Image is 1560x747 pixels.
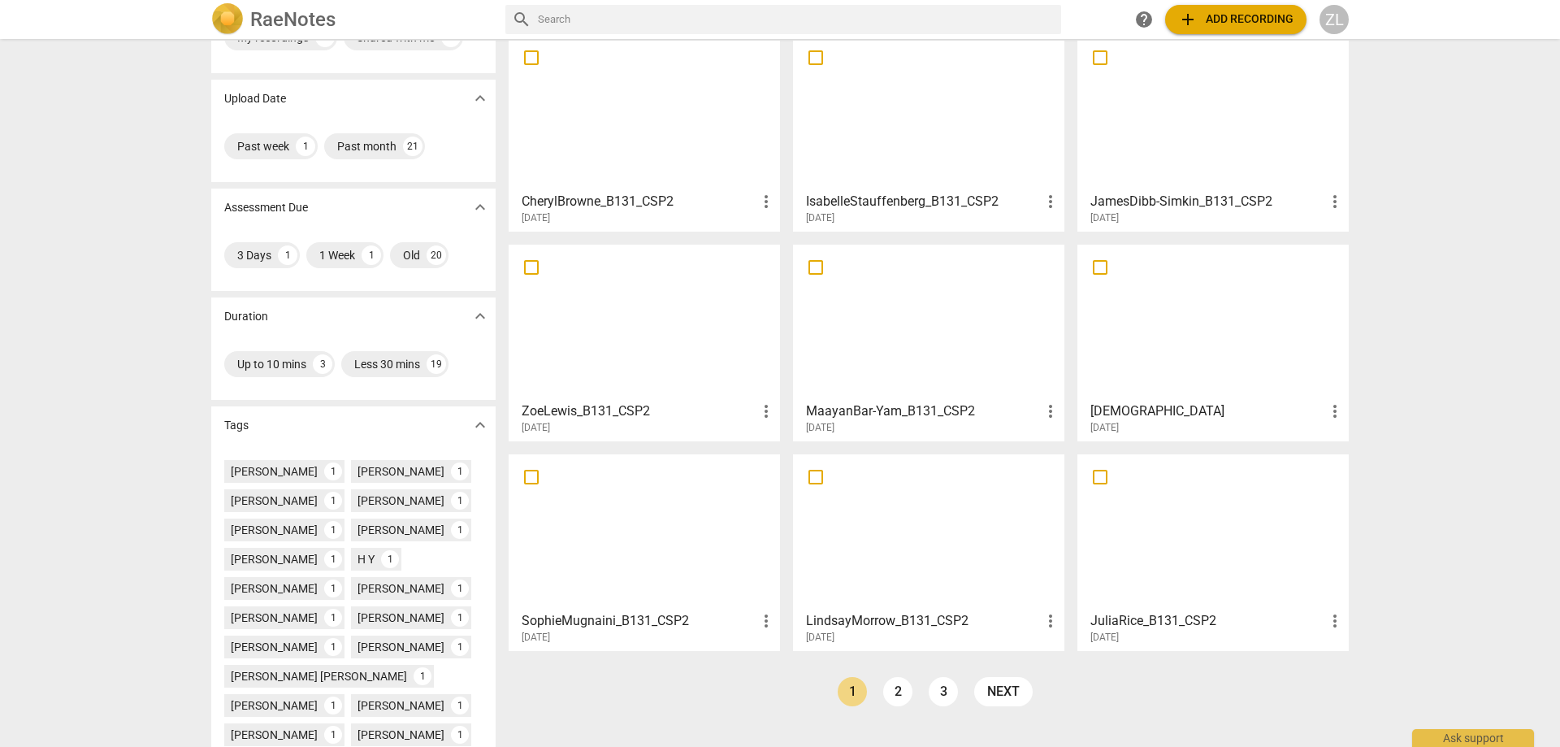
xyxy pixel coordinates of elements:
[522,611,756,631] h3: SophieMugnaini_B131_CSP2
[231,522,318,538] div: [PERSON_NAME]
[231,697,318,714] div: [PERSON_NAME]
[1083,41,1343,224] a: JamesDibb-Simkin_B131_CSP2[DATE]
[324,609,342,627] div: 1
[756,611,776,631] span: more_vert
[357,639,444,655] div: [PERSON_NAME]
[1178,10,1293,29] span: Add recording
[231,551,318,567] div: [PERSON_NAME]
[470,198,490,217] span: expand_more
[514,250,774,434] a: ZoeLewis_B131_CSP2[DATE]
[468,195,492,219] button: Show more
[1083,250,1343,434] a: [DEMOGRAPHIC_DATA][DATE]
[324,726,342,744] div: 1
[231,463,318,480] div: [PERSON_NAME]
[806,611,1041,631] h3: LindsayMorrow_B131_CSP2
[470,306,490,326] span: expand_more
[313,354,332,374] div: 3
[799,41,1059,224] a: IsabelleStauffenberg_B131_CSP2[DATE]
[319,247,355,263] div: 1 Week
[522,631,550,645] span: [DATE]
[451,521,469,539] div: 1
[250,8,336,31] h2: RaeNotes
[838,677,867,706] a: Page 1 is your current page
[1325,192,1345,211] span: more_vert
[224,199,308,216] p: Assessment Due
[1134,10,1154,29] span: help
[806,192,1041,211] h3: IsabelleStauffenberg_B131_CSP2
[1178,10,1198,29] span: add
[522,421,550,435] span: [DATE]
[756,402,776,421] span: more_vert
[1325,402,1345,421] span: more_vert
[1090,421,1119,435] span: [DATE]
[522,402,756,421] h3: ZoeLewis_B131_CSP2
[451,609,469,627] div: 1
[806,631,834,645] span: [DATE]
[224,308,268,325] p: Duration
[231,639,318,655] div: [PERSON_NAME]
[451,492,469,510] div: 1
[357,463,444,480] div: [PERSON_NAME]
[403,247,420,263] div: Old
[1090,631,1119,645] span: [DATE]
[522,192,756,211] h3: CherylBrowne_B131_CSP2
[237,247,271,263] div: 3 Days
[237,138,289,154] div: Past week
[357,610,444,626] div: [PERSON_NAME]
[324,521,342,539] div: 1
[337,138,396,154] div: Past month
[414,667,431,685] div: 1
[357,522,444,538] div: [PERSON_NAME]
[1325,611,1345,631] span: more_vert
[324,492,342,510] div: 1
[324,697,342,714] div: 1
[1129,5,1159,34] a: Help
[806,211,834,225] span: [DATE]
[357,727,444,743] div: [PERSON_NAME]
[1319,5,1349,34] div: ZL
[806,421,834,435] span: [DATE]
[1083,460,1343,644] a: JuliaRice_B131_CSP2[DATE]
[806,402,1041,421] h3: MaayanBar-Yam_B131_CSP2
[451,697,469,714] div: 1
[1041,192,1060,211] span: more_vert
[451,726,469,744] div: 1
[514,41,774,224] a: CherylBrowne_B131_CSP2[DATE]
[470,415,490,435] span: expand_more
[1041,402,1060,421] span: more_vert
[1165,5,1306,34] button: Upload
[324,550,342,568] div: 1
[211,3,492,36] a: LogoRaeNotes
[211,3,244,36] img: Logo
[362,245,381,265] div: 1
[1412,729,1534,747] div: Ask support
[883,677,912,706] a: Page 2
[381,550,399,568] div: 1
[799,250,1059,434] a: MaayanBar-Yam_B131_CSP2[DATE]
[224,417,249,434] p: Tags
[929,677,958,706] a: Page 3
[296,137,315,156] div: 1
[324,580,342,597] div: 1
[451,580,469,597] div: 1
[451,463,469,480] div: 1
[237,356,306,372] div: Up to 10 mins
[231,610,318,626] div: [PERSON_NAME]
[451,638,469,656] div: 1
[470,89,490,108] span: expand_more
[514,460,774,644] a: SophieMugnaini_B131_CSP2[DATE]
[974,677,1033,706] a: next
[231,668,407,684] div: [PERSON_NAME] [PERSON_NAME]
[1041,611,1060,631] span: more_vert
[512,10,531,29] span: search
[403,137,422,156] div: 21
[756,192,776,211] span: more_vert
[1090,402,1325,421] h3: KristenHassler_B131_CSP2
[522,211,550,225] span: [DATE]
[538,7,1055,33] input: Search
[357,551,375,567] div: H Y
[231,580,318,597] div: [PERSON_NAME]
[1090,211,1119,225] span: [DATE]
[427,354,446,374] div: 19
[231,493,318,509] div: [PERSON_NAME]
